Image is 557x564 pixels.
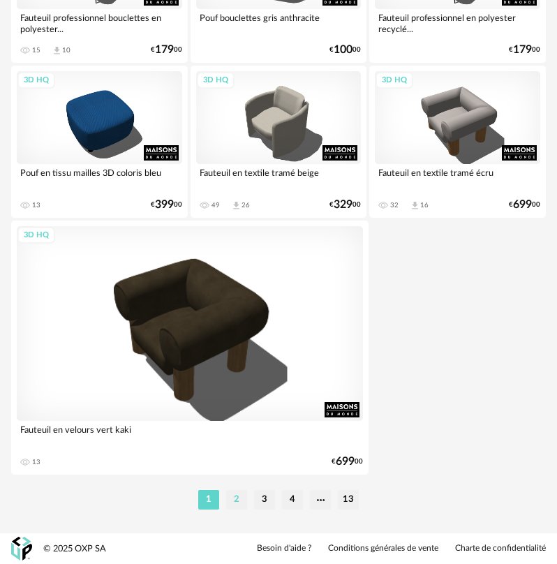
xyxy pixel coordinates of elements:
[17,9,182,37] div: Fauteuil professionnel bouclettes en polyester...
[332,457,363,466] div: € 00
[513,45,532,54] span: 179
[329,200,361,209] div: € 00
[155,45,174,54] span: 179
[375,9,540,37] div: Fauteuil professionnel en polyester recyclé...
[11,221,369,475] a: 3D HQ Fauteuil en velours vert kaki 13 €69900
[17,164,182,192] div: Pouf en tissu mailles 3D coloris bleu
[62,46,70,54] div: 10
[257,543,311,554] a: Besoin d'aide ?
[155,200,174,209] span: 399
[329,45,361,54] div: € 00
[198,490,219,510] li: 1
[17,421,363,449] div: Fauteuil en velours vert kaki
[420,201,429,209] div: 16
[509,200,540,209] div: € 00
[17,72,55,89] div: 3D HQ
[336,457,355,466] span: 699
[43,543,106,555] div: © 2025 OXP SA
[151,45,182,54] div: € 00
[328,543,438,554] a: Conditions générales de vente
[369,66,546,218] a: 3D HQ Fauteuil en textile tramé écru 32 Download icon 16 €69900
[32,458,40,466] div: 13
[17,227,55,244] div: 3D HQ
[375,164,540,192] div: Fauteuil en textile tramé écru
[196,9,362,37] div: Pouf bouclettes gris anthracite
[254,490,275,510] li: 3
[211,201,220,209] div: 49
[338,490,359,510] li: 13
[226,490,247,510] li: 2
[282,490,303,510] li: 4
[32,46,40,54] div: 15
[334,200,352,209] span: 329
[151,200,182,209] div: € 00
[191,66,367,218] a: 3D HQ Fauteuil en textile tramé beige 49 Download icon 26 €32900
[196,164,362,192] div: Fauteuil en textile tramé beige
[513,200,532,209] span: 699
[242,201,250,209] div: 26
[197,72,235,89] div: 3D HQ
[32,201,40,209] div: 13
[455,543,546,554] a: Charte de confidentialité
[376,72,413,89] div: 3D HQ
[334,45,352,54] span: 100
[231,200,242,211] span: Download icon
[509,45,540,54] div: € 00
[410,200,420,211] span: Download icon
[11,537,32,561] img: OXP
[11,66,188,218] a: 3D HQ Pouf en tissu mailles 3D coloris bleu 13 €39900
[52,45,62,56] span: Download icon
[390,201,399,209] div: 32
